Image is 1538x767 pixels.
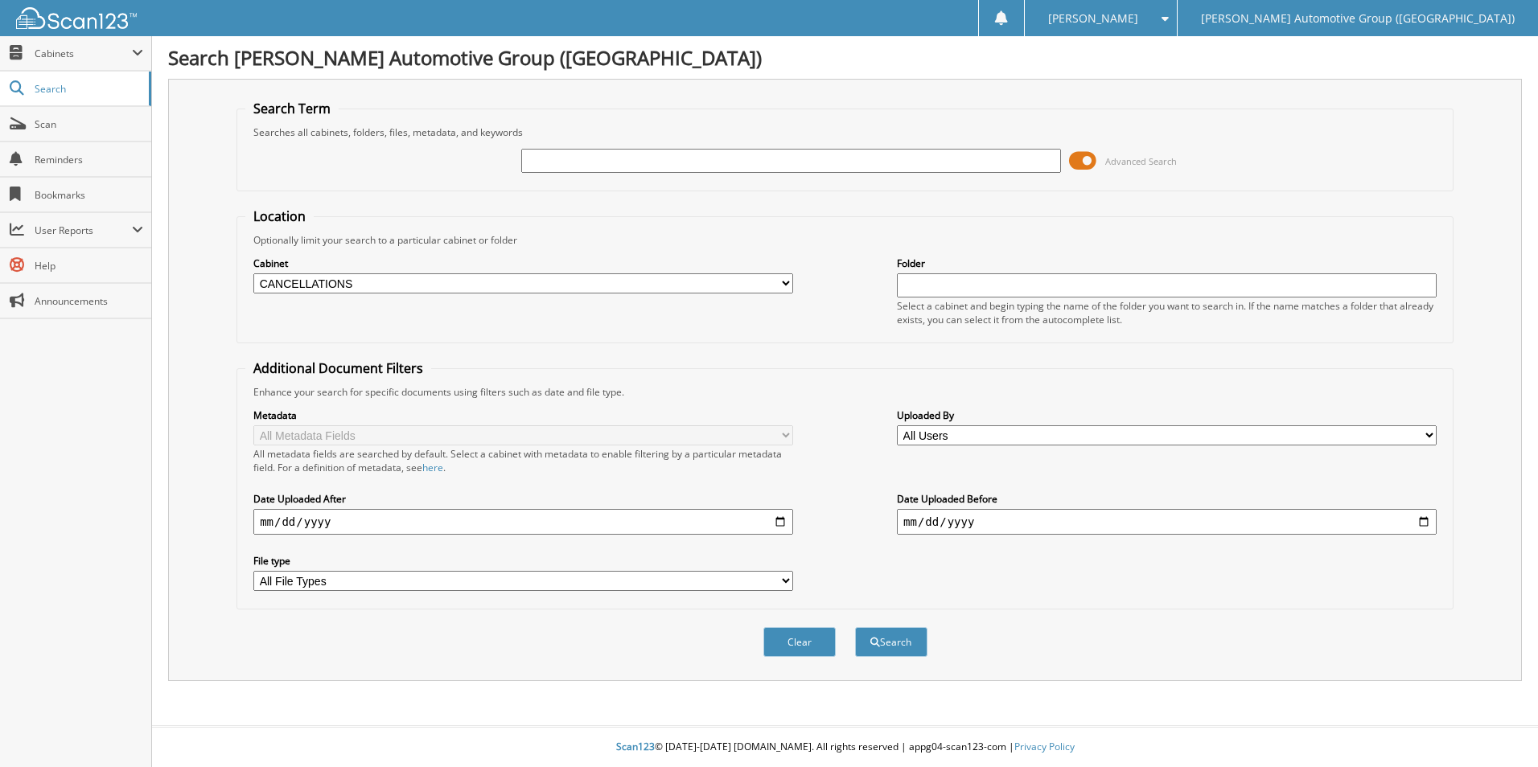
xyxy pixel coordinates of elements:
[245,385,1445,399] div: Enhance your search for specific documents using filters such as date and file type.
[245,125,1445,139] div: Searches all cabinets, folders, files, metadata, and keywords
[35,153,143,166] span: Reminders
[1105,155,1177,167] span: Advanced Search
[253,509,793,535] input: start
[1014,740,1075,753] a: Privacy Policy
[35,224,132,237] span: User Reports
[897,256,1437,270] label: Folder
[35,47,132,60] span: Cabinets
[1201,14,1515,23] span: [PERSON_NAME] Automotive Group ([GEOGRAPHIC_DATA])
[245,100,339,117] legend: Search Term
[897,492,1437,506] label: Date Uploaded Before
[253,256,793,270] label: Cabinet
[763,627,836,657] button: Clear
[35,294,143,308] span: Announcements
[245,207,314,225] legend: Location
[253,554,793,568] label: File type
[245,233,1445,247] div: Optionally limit your search to a particular cabinet or folder
[253,492,793,506] label: Date Uploaded After
[245,359,431,377] legend: Additional Document Filters
[897,509,1437,535] input: end
[897,408,1437,422] label: Uploaded By
[35,117,143,131] span: Scan
[422,461,443,474] a: here
[35,82,141,96] span: Search
[1048,14,1138,23] span: [PERSON_NAME]
[253,447,793,474] div: All metadata fields are searched by default. Select a cabinet with metadata to enable filtering b...
[253,408,793,422] label: Metadata
[16,7,137,29] img: scan123-logo-white.svg
[1458,690,1538,767] iframe: Chat Widget
[168,44,1522,71] h1: Search [PERSON_NAME] Automotive Group ([GEOGRAPHIC_DATA])
[855,627,927,657] button: Search
[152,728,1538,767] div: © [DATE]-[DATE] [DOMAIN_NAME]. All rights reserved | appg04-scan123-com |
[35,259,143,273] span: Help
[897,299,1437,326] div: Select a cabinet and begin typing the name of the folder you want to search in. If the name match...
[35,188,143,202] span: Bookmarks
[616,740,655,753] span: Scan123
